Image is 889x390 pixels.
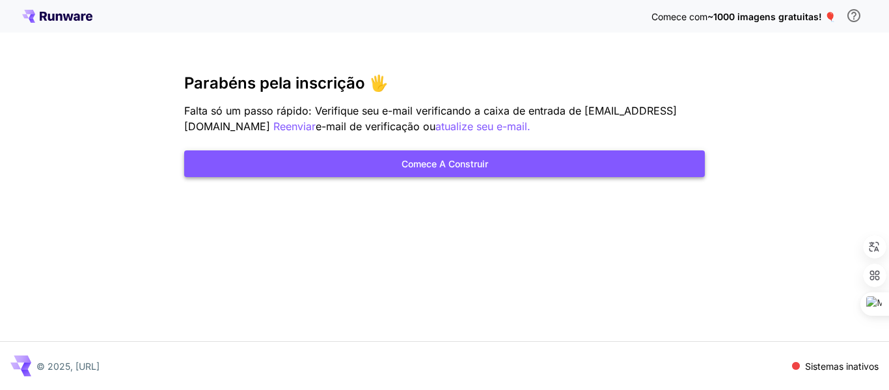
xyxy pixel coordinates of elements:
font: ~1000 imagens gratuitas! 🎈 [707,11,836,22]
button: Reenviar [273,118,316,135]
font: e-mail de verificação ou [316,120,435,133]
font: Parabéns pela inscrição 🖐️ [184,74,389,92]
button: Para se qualificar para crédito gratuito, você precisa se inscrever com um endereço de e-mail com... [841,3,867,29]
font: Falta só um passo rápido: Verifique seu e-mail verificando a caixa de entrada de [184,104,581,117]
font: Sistemas inativos [805,361,879,372]
font: © 2025, [URL] [36,361,100,372]
font: Comece a construir [402,158,488,169]
font: Reenviar [273,120,316,133]
button: atualize seu e-mail. [435,118,530,135]
font: Comece com [651,11,707,22]
button: Comece a construir [184,150,705,177]
font: atualize seu e-mail. [435,120,530,133]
